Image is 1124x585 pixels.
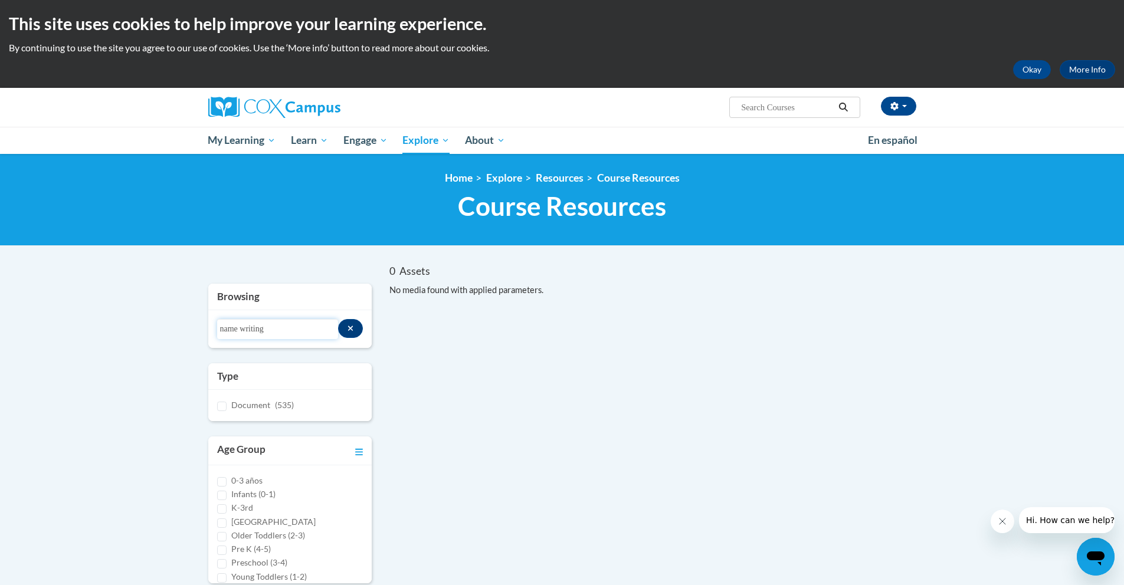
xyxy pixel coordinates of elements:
[834,100,852,114] button: Search
[355,442,363,459] a: Toggle collapse
[486,172,522,184] a: Explore
[231,488,276,501] label: Infants (0-1)
[389,284,916,297] div: No media found with applied parameters.
[231,400,270,410] span: Document
[465,133,505,147] span: About
[208,97,340,118] img: Cox Campus
[868,134,917,146] span: En español
[217,442,266,459] h3: Age Group
[336,127,395,154] a: Engage
[1077,538,1115,576] iframe: Button to launch messaging window
[291,133,328,147] span: Learn
[231,501,253,514] label: K-3rd
[399,265,430,277] span: Assets
[231,515,316,528] label: [GEOGRAPHIC_DATA]
[445,172,473,184] a: Home
[275,400,294,410] span: (535)
[231,570,307,583] label: Young Toddlers (1-2)
[217,290,363,304] h3: Browsing
[231,543,271,556] label: Pre K (4-5)
[283,127,336,154] a: Learn
[457,127,513,154] a: About
[402,133,450,147] span: Explore
[217,369,363,383] h3: Type
[389,265,395,277] span: 0
[991,510,1014,533] iframe: Close message
[1019,507,1115,533] iframe: Message from company
[217,319,338,339] input: Search resources
[231,556,287,569] label: Preschool (3-4)
[9,12,1115,35] h2: This site uses cookies to help improve your learning experience.
[860,128,925,153] a: En español
[208,97,432,118] a: Cox Campus
[9,41,1115,54] p: By continuing to use the site you agree to our use of cookies. Use the ‘More info’ button to read...
[231,529,305,542] label: Older Toddlers (2-3)
[740,100,834,114] input: Search Courses
[208,133,276,147] span: My Learning
[191,127,934,154] div: Main menu
[395,127,457,154] a: Explore
[597,172,680,184] a: Course Resources
[343,133,388,147] span: Engage
[201,127,284,154] a: My Learning
[881,97,916,116] button: Account Settings
[338,319,363,338] button: Search resources
[458,190,666,222] span: Course Resources
[1013,60,1051,79] button: Okay
[536,172,584,184] a: Resources
[231,474,263,487] label: 0-3 años
[1060,60,1115,79] a: More Info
